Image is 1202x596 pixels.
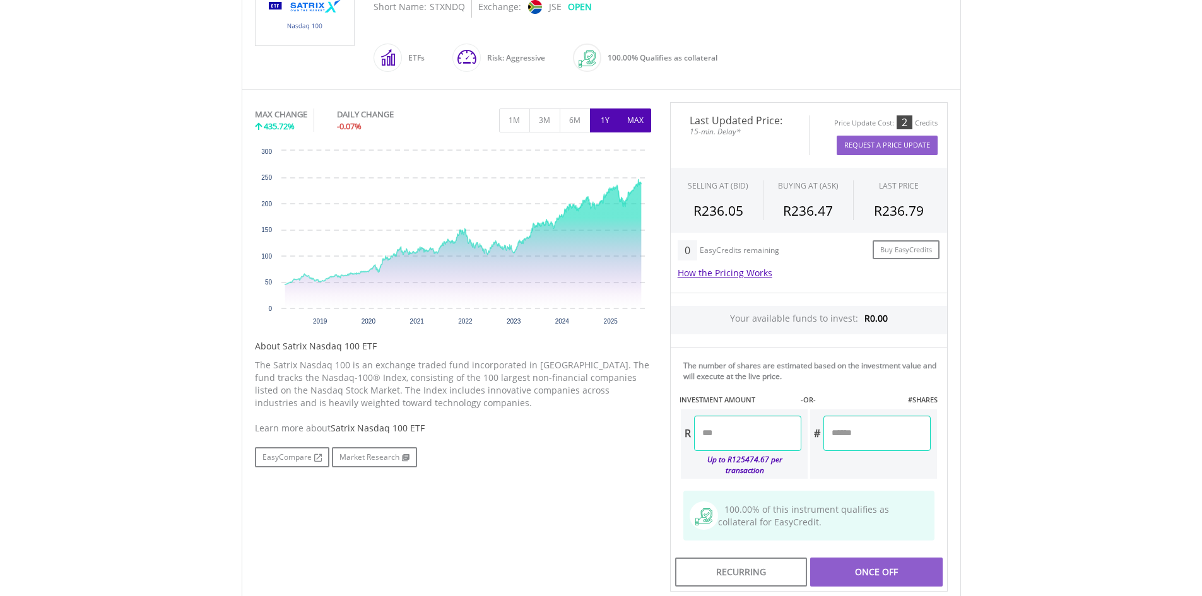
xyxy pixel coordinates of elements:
span: R0.00 [864,312,888,324]
a: Market Research [332,447,417,467]
span: -0.07% [337,120,362,132]
span: Satrix Nasdaq 100 ETF [331,422,425,434]
span: 435.72% [264,120,295,132]
img: collateral-qualifying-green.svg [695,508,712,525]
button: 3M [529,108,560,132]
div: Up to R125474.67 per transaction [681,451,801,479]
span: R236.05 [693,202,743,219]
a: How the Pricing Works [678,267,772,279]
div: 0 [678,240,697,260]
div: Credits [915,119,938,128]
svg: Interactive chart [255,144,651,334]
div: Your available funds to invest: [671,306,947,334]
button: MAX [620,108,651,132]
span: 100.00% Qualifies as collateral [608,52,717,63]
text: 150 [261,226,272,233]
span: BUYING AT (ASK) [778,180,839,191]
text: 2024 [555,318,569,325]
a: EasyCompare [255,447,329,467]
text: 50 [264,279,272,286]
text: 2021 [410,318,424,325]
label: INVESTMENT AMOUNT [680,395,755,405]
span: R236.47 [783,202,833,219]
text: 2023 [507,318,521,325]
text: 100 [261,253,272,260]
div: DAILY CHANGE [337,108,436,120]
a: Buy EasyCredits [873,240,940,260]
text: 250 [261,174,272,181]
div: The number of shares are estimated based on the investment value and will execute at the live price. [683,360,942,382]
img: collateral-qualifying-green.svg [579,50,596,67]
div: SELLING AT (BID) [688,180,748,191]
span: 15-min. Delay* [680,126,799,137]
label: -OR- [801,395,816,405]
text: 2022 [458,318,473,325]
text: 2025 [603,318,618,325]
h5: About Satrix Nasdaq 100 ETF [255,340,651,353]
div: Recurring [675,558,807,587]
text: 200 [261,201,272,207]
button: 1Y [590,108,621,132]
text: 0 [268,305,272,312]
div: Price Update Cost: [834,119,894,128]
button: 6M [560,108,591,132]
label: #SHARES [908,395,938,405]
div: LAST PRICE [879,180,919,191]
button: Request A Price Update [837,136,938,155]
span: R236.79 [874,202,924,219]
text: 2019 [313,318,327,325]
span: Last Updated Price: [680,115,799,126]
div: R [681,416,694,451]
div: ETFs [402,43,425,73]
div: # [810,416,823,451]
div: 2 [897,115,912,129]
button: 1M [499,108,530,132]
div: MAX CHANGE [255,108,307,120]
text: 300 [261,148,272,155]
div: Risk: Aggressive [481,43,545,73]
text: 2020 [361,318,375,325]
div: Once Off [810,558,942,587]
div: Learn more about [255,422,651,435]
div: Chart. Highcharts interactive chart. [255,144,651,334]
span: 100.00% of this instrument qualifies as collateral for EasyCredit. [718,503,889,528]
p: The Satrix Nasdaq 100 is an exchange traded fund incorporated in [GEOGRAPHIC_DATA]. The fund trac... [255,359,651,409]
div: EasyCredits remaining [700,246,779,257]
